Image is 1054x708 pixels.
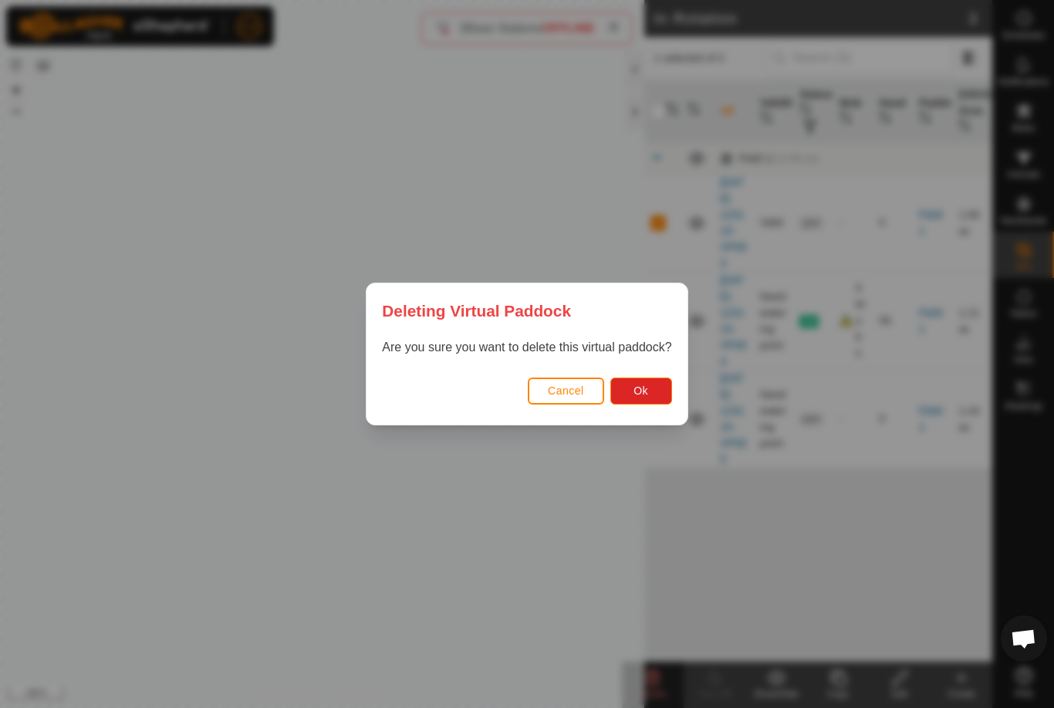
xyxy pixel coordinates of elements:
[528,378,604,405] button: Cancel
[610,378,672,405] button: Ok
[548,384,584,397] span: Cancel
[633,384,648,397] span: Ok
[382,299,571,323] span: Deleting Virtual Paddock
[1001,615,1047,662] div: Open chat
[382,338,671,357] p: Are you sure you want to delete this virtual paddock?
